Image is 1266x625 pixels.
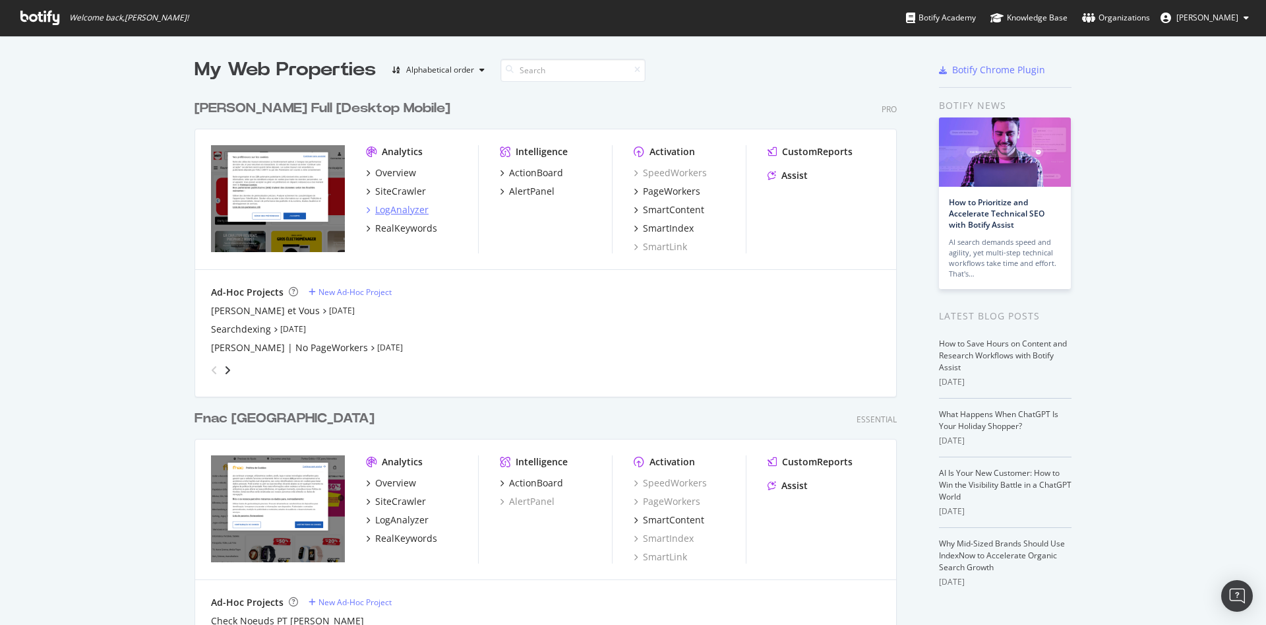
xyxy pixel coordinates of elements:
a: AlertPanel [500,495,555,508]
img: website_grey.svg [21,34,32,45]
a: Assist [768,169,808,182]
div: angle-right [223,364,232,377]
a: SmartLink [634,550,687,564]
div: PageWorkers [634,495,700,508]
img: How to Prioritize and Accelerate Technical SEO with Botify Assist [939,117,1071,187]
div: CustomReports [782,455,853,469]
a: Overview [366,166,416,180]
div: SiteCrawler [375,185,426,198]
a: Botify Chrome Plugin [939,63,1045,77]
div: [DATE] [939,435,1071,447]
div: Organizations [1082,11,1150,24]
a: [PERSON_NAME] Full [Desktop Mobile] [195,99,456,118]
a: How to Save Hours on Content and Research Workflows with Botify Assist [939,338,1067,373]
a: CustomReports [768,455,853,469]
div: LogAnalyzer [375,203,429,216]
div: [PERSON_NAME] Full [Desktop Mobile] [195,99,450,118]
div: Pro [882,104,897,115]
div: Latest Blog Posts [939,309,1071,323]
div: Analytics [382,145,423,158]
div: Assist [781,479,808,492]
div: Activation [649,455,695,469]
div: SmartContent [643,203,704,216]
a: New Ad-Hoc Project [309,286,392,298]
input: Search [500,59,646,82]
div: ActionBoard [509,477,563,490]
a: SmartIndex [634,222,694,235]
a: SiteCrawler [366,185,426,198]
a: ActionBoard [500,166,563,180]
div: [DATE] [939,506,1071,517]
a: What Happens When ChatGPT Is Your Holiday Shopper? [939,409,1058,432]
button: [PERSON_NAME] [1150,7,1259,28]
div: LogAnalyzer [375,513,429,527]
a: [PERSON_NAME] et Vous [211,304,320,317]
span: Welcome back, [PERSON_NAME] ! [69,13,189,23]
a: [PERSON_NAME] | No PageWorkers [211,341,368,354]
a: PageWorkers [634,185,700,198]
div: New Ad-Hoc Project [318,597,392,608]
div: Knowledge Base [990,11,1068,24]
div: Domaine [69,78,102,86]
a: ActionBoard [500,477,563,490]
a: SmartLink [634,240,687,253]
a: SpeedWorkers [634,166,707,180]
img: logo_orange.svg [21,21,32,32]
div: Botify Chrome Plugin [952,63,1045,77]
div: Fnac [GEOGRAPHIC_DATA] [195,409,375,428]
div: SmartContent [643,513,704,527]
a: Why Mid-Sized Brands Should Use IndexNow to Accelerate Organic Search Growth [939,538,1065,573]
div: ActionBoard [509,166,563,180]
div: Open Intercom Messenger [1221,580,1253,612]
a: [DATE] [329,305,355,316]
a: RealKeywords [366,532,437,545]
div: Intelligence [516,455,568,469]
a: SmartIndex [634,532,694,545]
div: Domaine: [DOMAIN_NAME] [34,34,149,45]
img: tab_domain_overview_orange.svg [55,77,65,87]
img: www.darty.com/ [211,145,345,252]
a: How to Prioritize and Accelerate Technical SEO with Botify Assist [949,197,1044,230]
div: AI search demands speed and agility, yet multi-step technical workflows take time and effort. Tha... [949,237,1061,279]
a: AlertPanel [500,185,555,198]
div: Essential [857,414,897,425]
div: Alphabetical order [406,66,474,74]
a: AI Is Your New Customer: How to Win the Visibility Battle in a ChatGPT World [939,467,1071,502]
a: SmartContent [634,513,704,527]
a: LogAnalyzer [366,513,429,527]
div: angle-left [206,360,223,381]
div: v 4.0.25 [37,21,65,32]
a: Assist [768,479,808,492]
div: [DATE] [939,376,1071,388]
div: Analytics [382,455,423,469]
a: SiteCrawler [366,495,426,508]
a: SpeedWorkers [634,477,707,490]
div: Ad-Hoc Projects [211,596,284,609]
div: SmartIndex [643,222,694,235]
a: CustomReports [768,145,853,158]
div: Overview [375,477,416,490]
button: Alphabetical order [386,59,490,81]
div: Botify Academy [906,11,976,24]
div: RealKeywords [375,222,437,235]
div: RealKeywords [375,532,437,545]
a: RealKeywords [366,222,437,235]
div: Searchdexing [211,323,271,336]
a: LogAnalyzer [366,203,429,216]
div: Overview [375,166,416,180]
div: SiteCrawler [375,495,426,508]
img: www.fnac.pt [211,455,345,562]
div: Mots-clés [166,78,199,86]
a: New Ad-Hoc Project [309,597,392,608]
div: Botify news [939,98,1071,113]
div: Intelligence [516,145,568,158]
a: [DATE] [377,342,403,353]
div: PageWorkers [643,185,700,198]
